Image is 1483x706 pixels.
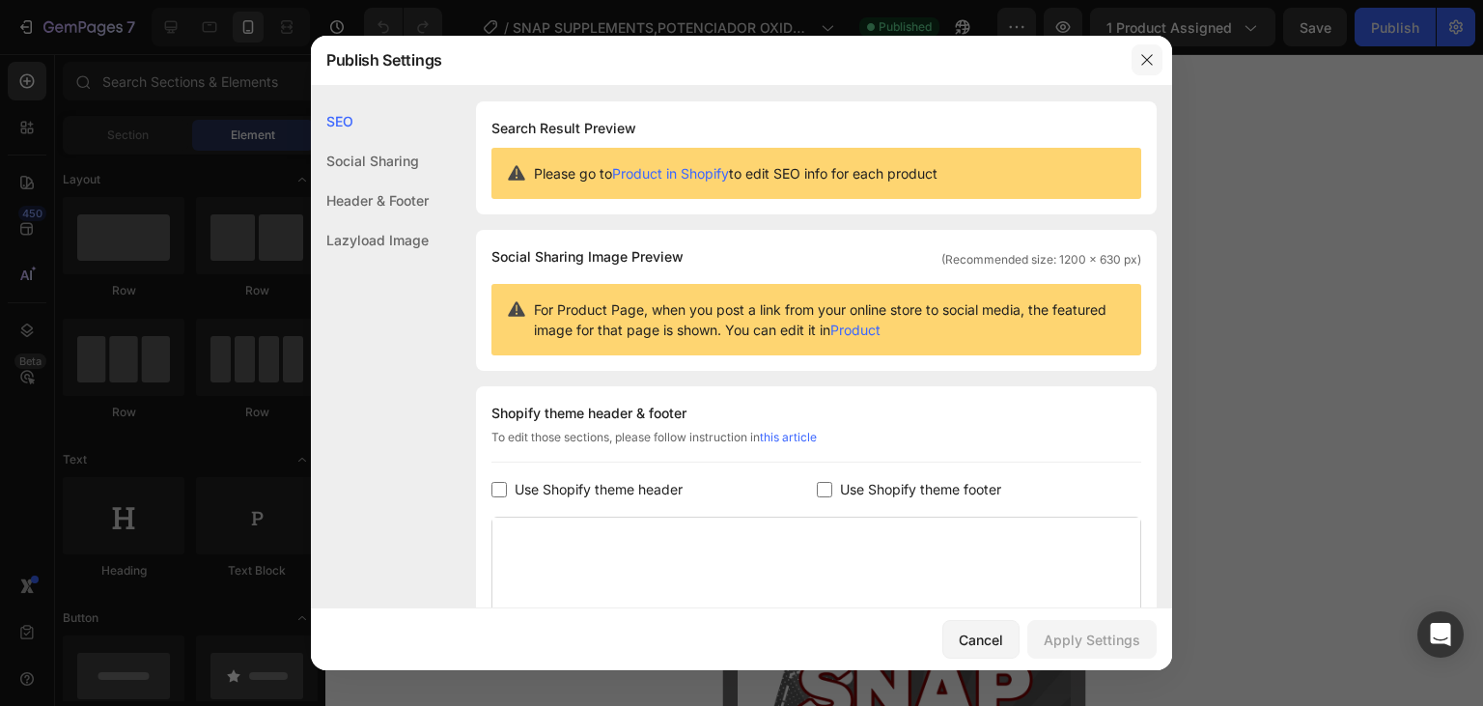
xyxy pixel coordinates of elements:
[830,322,881,338] a: Product
[14,375,348,441] h1: "Óxido Nítrico: Poder que impulsa tu rendimiento."
[311,141,429,181] div: Social Sharing
[612,165,729,182] a: Product in Shopify
[218,476,283,499] pre: 40% off
[534,163,937,184] span: Please go to to edit SEO info for each product
[57,521,305,567] button: Releasit COD Form & Upsells
[491,429,1141,463] div: To edit those sections, please follow instruction in
[311,220,429,260] div: Lazyload Image
[760,430,817,444] a: this article
[840,478,1001,501] span: Use Shopify theme footer
[311,101,429,141] div: SEO
[534,299,1126,340] span: For Product Page, when you post a link from your online store to social media, the featured image...
[14,466,125,509] div: Q210.00
[959,630,1003,650] div: Cancel
[111,532,290,552] div: Releasit COD Form & Upsells
[1044,630,1140,650] div: Apply Settings
[1417,611,1464,658] div: Open Intercom Messenger
[942,620,1020,659] button: Cancel
[132,473,210,502] div: Q350.00
[941,251,1141,268] span: (Recommended size: 1200 x 630 px)
[123,443,305,464] p: 2,500+ Clientes Satisfechos!
[515,478,683,501] span: Use Shopify theme header
[72,532,96,555] img: CKKYs5695_ICEAE=.webp
[1027,620,1157,659] button: Apply Settings
[311,181,429,220] div: Header & Footer
[491,402,1141,425] div: Shopify theme header & footer
[491,245,684,268] span: Social Sharing Image Preview
[491,117,1141,140] h1: Search Result Preview
[311,35,1122,85] div: Publish Settings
